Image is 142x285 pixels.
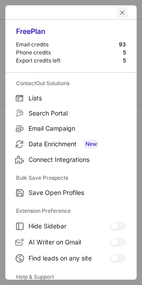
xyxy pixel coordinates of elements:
label: Find leads on any site [5,250,137,266]
div: Email credits [16,41,119,48]
button: right-button [14,8,23,17]
span: Search Portal [28,109,126,117]
div: 93 [119,41,126,48]
label: Bulk Save Prospects [16,171,126,185]
div: Free Plan [16,27,126,41]
label: Extension Preference [16,204,126,218]
span: Hide Sidebar [28,222,110,230]
div: Export credits left [16,57,123,64]
div: 5 [123,57,126,64]
span: Save Open Profiles [28,189,126,197]
label: Lists [5,91,137,106]
label: Data Enrichment New [5,136,137,152]
label: ContactOut Solutions [16,76,126,91]
label: Connect Integrations [5,152,137,167]
span: AI Writer on Gmail [28,238,110,246]
span: Email Campaign [28,124,126,132]
label: Email Campaign [5,121,137,136]
button: left-button [117,7,128,18]
span: New [84,140,99,149]
label: Help & Support [16,270,126,284]
span: Data Enrichment [28,140,126,149]
span: Connect Integrations [28,156,126,164]
div: Phone credits [16,49,123,56]
span: Lists [28,94,126,102]
div: 5 [123,49,126,56]
span: Find leads on any site [28,254,110,262]
label: Search Portal [5,106,137,121]
label: AI Writer on Gmail [5,234,137,250]
label: Save Open Profiles [5,185,137,200]
label: Hide Sidebar [5,218,137,234]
